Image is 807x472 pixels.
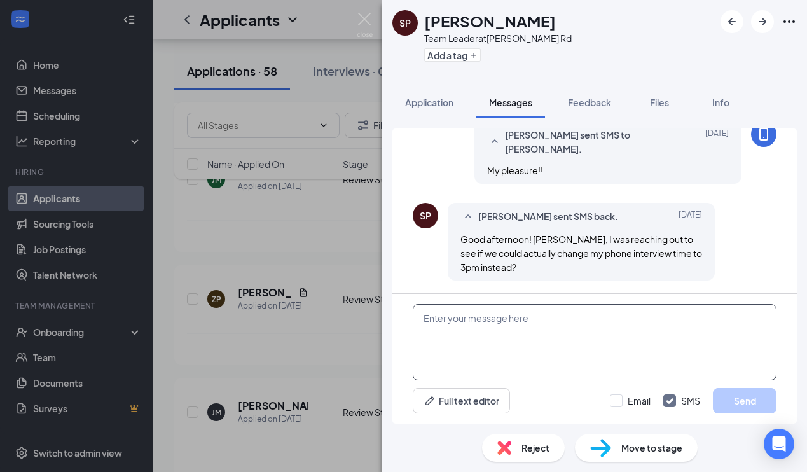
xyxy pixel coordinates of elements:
span: [DATE] [705,128,729,156]
svg: Ellipses [782,14,797,29]
button: Send [713,388,776,413]
span: Files [650,97,669,108]
span: Reject [521,441,549,455]
button: PlusAdd a tag [424,48,481,62]
span: Messages [489,97,532,108]
div: SP [420,209,431,222]
svg: ArrowRight [755,14,770,29]
span: [PERSON_NAME] sent SMS to [PERSON_NAME]. [505,128,672,156]
span: [DATE] [679,209,702,225]
span: Info [712,97,729,108]
span: Application [405,97,453,108]
svg: MobileSms [756,127,771,142]
svg: ArrowLeftNew [724,14,740,29]
svg: Pen [424,394,436,407]
button: Full text editorPen [413,388,510,413]
span: [PERSON_NAME] sent SMS back. [478,209,618,225]
h1: [PERSON_NAME] [424,10,556,32]
span: Move to stage [621,441,682,455]
div: SP [399,17,411,29]
span: Good afternoon! [PERSON_NAME], I was reaching out to see if we could actually change my phone int... [460,233,702,273]
svg: SmallChevronUp [460,209,476,225]
div: Team Leader at [PERSON_NAME] Rd [424,32,572,45]
span: Feedback [568,97,611,108]
svg: SmallChevronUp [487,134,502,149]
svg: Plus [470,52,478,59]
span: My pleasure!! [487,165,543,176]
div: Open Intercom Messenger [764,429,794,459]
button: ArrowRight [751,10,774,33]
button: ArrowLeftNew [721,10,743,33]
